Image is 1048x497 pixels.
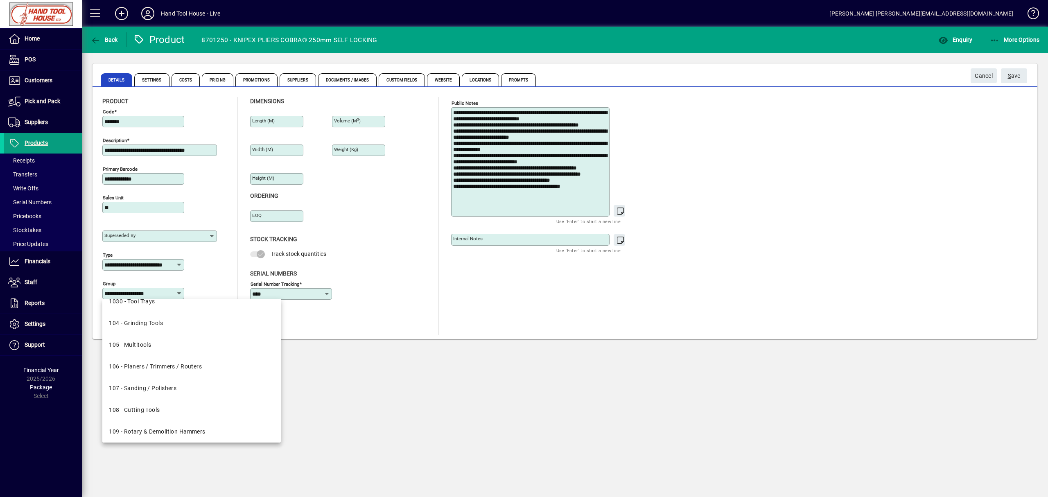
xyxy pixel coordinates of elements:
mat-label: Type [103,252,113,258]
a: Suppliers [4,112,82,133]
span: Receipts [8,157,35,164]
span: Home [25,35,40,42]
span: Serial Numbers [250,270,297,277]
span: Pick and Pack [25,98,60,104]
span: Website [427,73,460,86]
span: Product [102,98,128,104]
span: Transfers [8,171,37,178]
span: Suppliers [280,73,316,86]
mat-label: Serial Number tracking [251,281,299,287]
span: Settings [25,321,45,327]
span: Locations [462,73,499,86]
span: Costs [172,73,200,86]
mat-option: 106 - Planers / Trimmers / Routers [102,356,280,377]
button: Enquiry [936,32,974,47]
a: Transfers [4,167,82,181]
mat-label: Group [103,281,115,287]
mat-label: Description [103,138,127,143]
mat-option: 1030 - Tool Trays [102,291,280,312]
button: Cancel [971,68,997,83]
span: Stock Tracking [250,236,297,242]
a: Pick and Pack [4,91,82,112]
div: 107 - Sanding / Polishers [109,384,176,393]
app-page-header-button: Back [82,32,127,47]
div: Product [133,33,185,46]
div: 109 - Rotary & Demolition Hammers [109,427,205,436]
a: POS [4,50,82,70]
a: Receipts [4,154,82,167]
span: Promotions [235,73,278,86]
span: Pricebooks [8,213,41,219]
span: Customers [25,77,52,84]
mat-label: Width (m) [252,147,273,152]
mat-label: EOQ [252,212,262,218]
span: Package [30,384,52,391]
span: S [1008,72,1011,79]
button: Profile [135,6,161,21]
mat-label: Weight (Kg) [334,147,358,152]
div: 108 - Cutting Tools [109,406,160,414]
button: More Options [988,32,1042,47]
span: Support [25,341,45,348]
span: Stocktakes [8,227,41,233]
div: 106 - Planers / Trimmers / Routers [109,362,202,371]
div: [PERSON_NAME] [PERSON_NAME][EMAIL_ADDRESS][DOMAIN_NAME] [829,7,1013,20]
mat-label: Code [103,109,114,115]
span: Reports [25,300,45,306]
span: Track stock quantities [271,251,326,257]
div: 105 - Multitools [109,341,151,349]
mat-option: 104 - Grinding Tools [102,312,280,334]
button: Add [108,6,135,21]
a: Home [4,29,82,49]
a: Customers [4,70,82,91]
a: Staff [4,272,82,293]
span: Cancel [975,69,993,83]
span: Financial Year [23,367,59,373]
span: Enquiry [938,36,972,43]
a: Write Offs [4,181,82,195]
mat-option: 109 - Rotary & Demolition Hammers [102,421,280,443]
mat-option: 108 - Cutting Tools [102,399,280,421]
mat-hint: Use 'Enter' to start a new line [556,217,621,226]
a: Stocktakes [4,223,82,237]
a: Knowledge Base [1021,2,1038,28]
span: Products [25,140,48,146]
mat-hint: Use 'Enter' to start a new line [556,246,621,255]
mat-option: 105 - Multitools [102,334,280,356]
span: Staff [25,279,37,285]
mat-label: Height (m) [252,175,274,181]
div: 8701250 - KNIPEX PLIERS COBRA® 250mm SELF LOCKING [201,34,377,47]
div: Hand Tool House - Live [161,7,220,20]
a: Price Updates [4,237,82,251]
a: Support [4,335,82,355]
span: Custom Fields [379,73,425,86]
div: 104 - Grinding Tools [109,319,163,328]
mat-label: Volume (m ) [334,118,361,124]
mat-label: Sales unit [103,195,124,201]
span: Ordering [250,192,278,199]
span: POS [25,56,36,63]
sup: 3 [357,117,359,122]
a: Settings [4,314,82,334]
span: Serial Numbers [8,199,52,206]
span: Prompts [501,73,536,86]
mat-label: Length (m) [252,118,275,124]
span: ave [1008,69,1021,83]
a: Reports [4,293,82,314]
span: More Options [990,36,1040,43]
span: Financials [25,258,50,264]
span: Suppliers [25,119,48,125]
mat-label: Internal Notes [453,236,483,242]
mat-label: Primary barcode [103,166,138,172]
span: Pricing [202,73,233,86]
span: Back [90,36,118,43]
span: Details [101,73,132,86]
span: Documents / Images [318,73,377,86]
span: Settings [134,73,169,86]
span: Dimensions [250,98,284,104]
mat-option: 107 - Sanding / Polishers [102,377,280,399]
button: Back [88,32,120,47]
a: Financials [4,251,82,272]
button: Save [1001,68,1027,83]
a: Serial Numbers [4,195,82,209]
